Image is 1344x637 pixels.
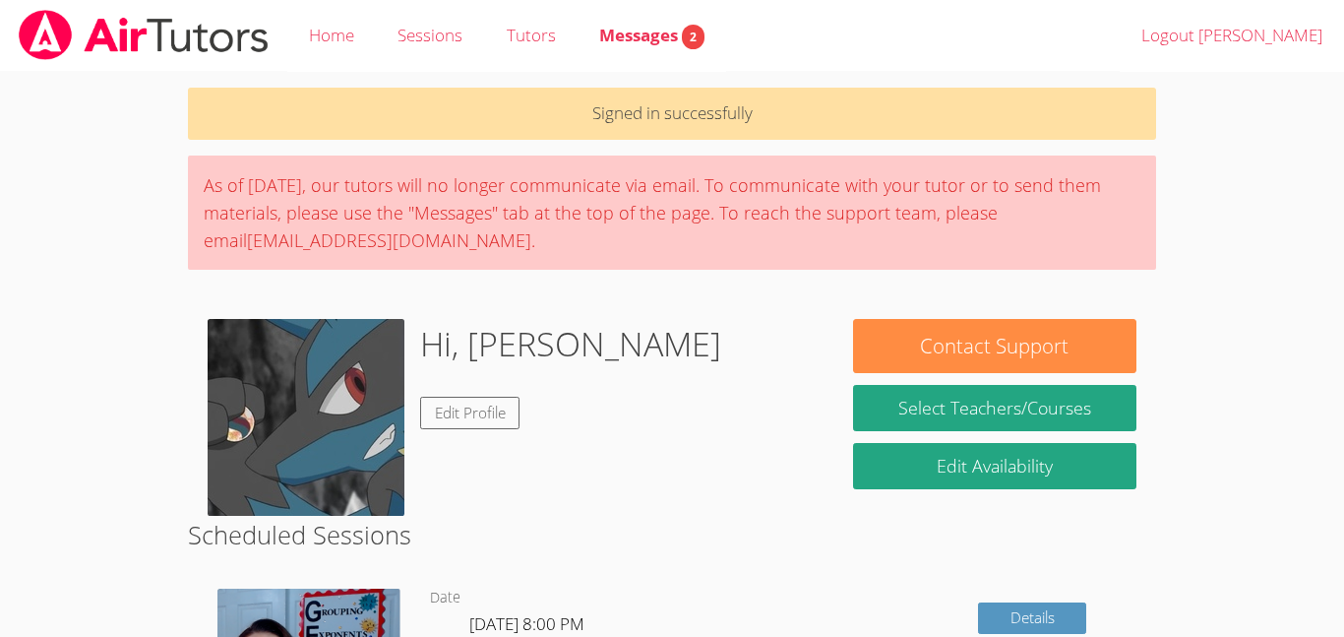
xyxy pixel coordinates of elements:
a: Edit Availability [853,443,1136,489]
h2: Scheduled Sessions [188,516,1156,553]
span: [DATE] 8:00 PM [469,612,584,635]
p: Signed in successfully [188,88,1156,140]
button: Contact Support [853,319,1136,373]
a: Details [978,603,1086,635]
a: Select Teachers/Courses [853,385,1136,431]
h1: Hi, [PERSON_NAME] [420,319,721,369]
img: airtutors_banner-c4298cdbf04f3fff15de1276eac7730deb9818008684d7c2e4769d2f7ddbe033.png [17,10,271,60]
dt: Date [430,586,460,610]
img: actor-ash-s-lucario-850204_large.jpg [208,319,404,516]
div: As of [DATE], our tutors will no longer communicate via email. To communicate with your tutor or ... [188,156,1156,270]
span: Messages [599,24,704,46]
a: Edit Profile [420,397,520,429]
span: 2 [682,25,704,49]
